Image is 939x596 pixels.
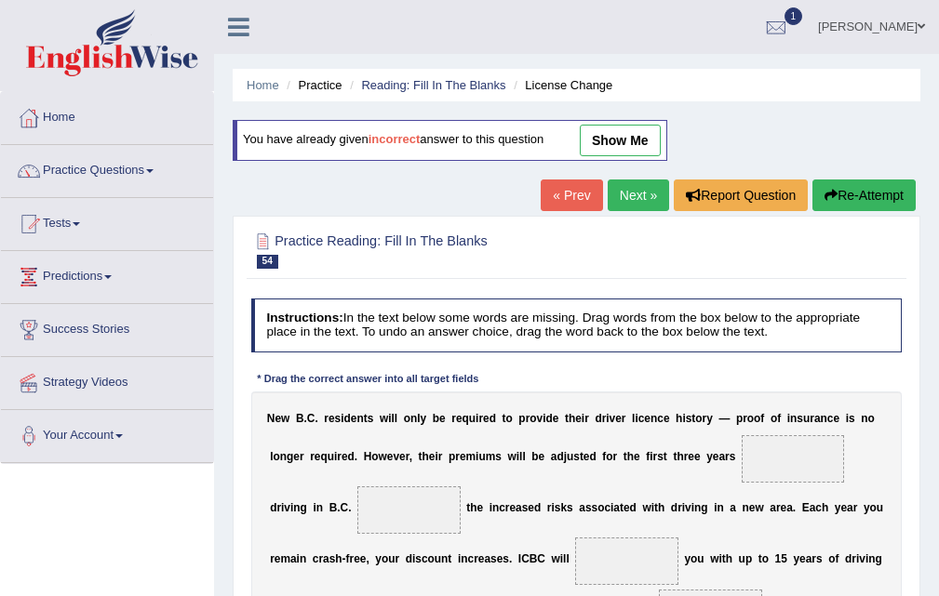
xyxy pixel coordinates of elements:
b: h [423,449,429,462]
b: y [421,412,427,425]
b: r [547,501,552,514]
b: o [747,412,754,425]
b: I [518,552,521,565]
a: « Prev [541,179,602,211]
a: Practice Questions [1,145,213,192]
b: y [864,501,870,514]
b: c [313,552,319,565]
b: h [627,449,634,462]
b: e [275,552,281,565]
b: e [315,449,321,462]
b: o [404,412,410,425]
b: i [606,412,609,425]
a: show me [580,125,661,156]
b: t [620,501,624,514]
b: s [585,501,592,514]
b: e [624,501,630,514]
b: o [505,412,512,425]
b: e [439,412,446,425]
b: i [290,501,293,514]
b: s [415,552,422,565]
b: o [428,552,435,565]
b: i [297,552,300,565]
a: Your Account [1,410,213,457]
b: e [713,449,719,462]
b: r [406,449,409,462]
b: i [582,412,584,425]
b: t [673,449,677,462]
b: a [847,501,853,514]
b: e [429,449,436,462]
b: r [478,412,483,425]
b: i [651,501,654,514]
b: a [613,501,620,514]
span: Drop target [357,486,461,534]
b: g [287,449,293,462]
b: c [422,552,428,565]
b: d [348,449,355,462]
b: f [777,412,781,425]
b: t [503,412,506,425]
b: a [579,501,585,514]
b: a [516,501,522,514]
b: e [688,449,694,462]
b: e [575,412,582,425]
b: s [686,412,692,425]
b: e [360,552,367,565]
b: incorrect [369,133,421,147]
b: e [456,412,463,425]
b: h [676,412,682,425]
b: i [388,412,391,425]
b: i [334,449,337,462]
b: g [301,501,307,514]
b: t [565,412,569,425]
b: r [703,412,707,425]
b: y [706,412,713,425]
b: i [435,449,437,462]
b: e [644,412,651,425]
b: d [630,501,637,514]
b: r [622,412,626,425]
b: e [664,412,670,425]
b: d [406,552,412,565]
h2: Practice Reading: Fill In The Blanks [251,230,655,269]
b: k [560,501,567,514]
b: f [346,552,350,565]
b: s [555,501,561,514]
b: w [379,449,387,462]
b: n [441,552,448,565]
b: s [730,449,736,462]
b: c [499,501,505,514]
b: e [634,449,640,462]
b: C [341,501,349,514]
b: d [589,449,596,462]
b: c [468,552,475,565]
b: s [522,501,529,514]
b: c [638,412,645,425]
b: n [790,412,797,425]
b: a [323,552,329,565]
b: l [417,412,420,425]
b: n [743,501,749,514]
b: d [545,412,552,425]
b: n [280,449,287,462]
b: a [730,501,736,514]
b: e [351,412,357,425]
b: w [508,449,516,462]
b: l [395,412,397,425]
b: a [718,449,725,462]
b: s [495,449,502,462]
span: 54 [257,255,278,269]
span: Drop target [742,435,845,483]
b: a [810,501,816,514]
a: Predictions [1,251,213,298]
b: r [395,552,399,565]
b: r [853,501,858,514]
b: r [318,552,323,565]
b: i [476,412,478,425]
b: i [458,552,461,565]
b: t [691,412,695,425]
b: n [492,501,499,514]
b: a [290,552,297,565]
b: r [324,412,329,425]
